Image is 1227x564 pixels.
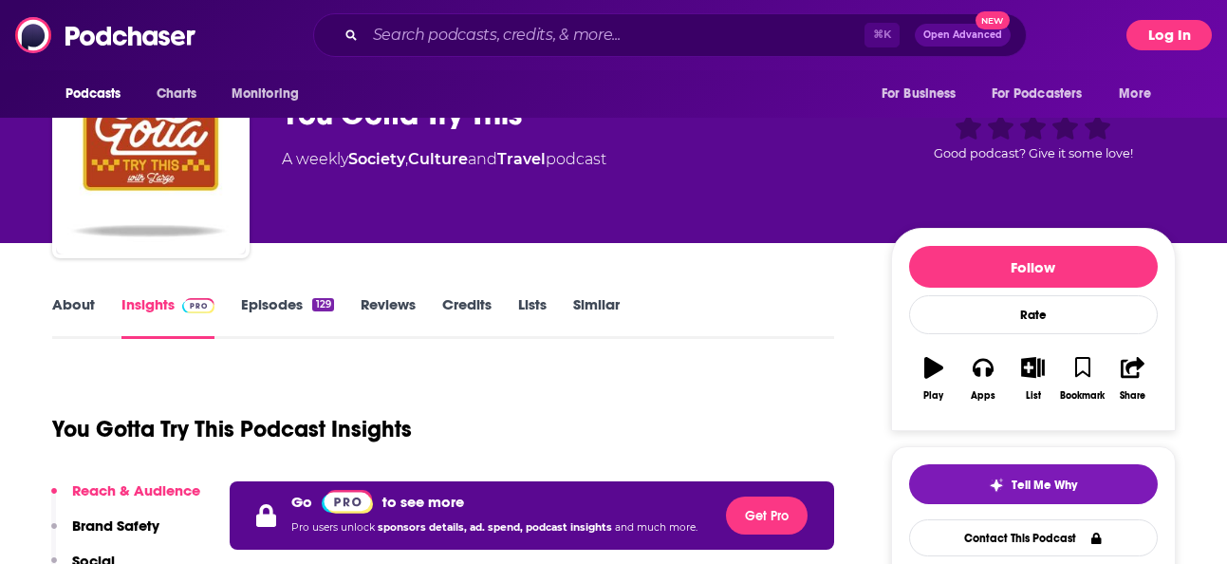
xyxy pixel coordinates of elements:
[382,493,464,511] p: to see more
[52,295,95,339] a: About
[497,150,546,168] a: Travel
[72,517,159,535] p: Brand Safety
[518,295,547,339] a: Lists
[52,76,146,112] button: open menu
[121,295,215,339] a: InsightsPodchaser Pro
[282,148,606,171] div: A weekly podcast
[144,76,209,112] a: Charts
[65,81,121,107] span: Podcasts
[915,24,1011,47] button: Open AdvancedNew
[182,298,215,313] img: Podchaser Pro
[1107,345,1157,413] button: Share
[573,295,620,339] a: Similar
[378,521,615,534] span: sponsors details, ad. spend, podcast insights
[909,246,1158,288] button: Follow
[322,489,374,514] a: Pro website
[348,150,405,168] a: Society
[934,146,1133,160] span: Good podcast? Give it some love!
[1120,390,1145,402] div: Share
[157,81,197,107] span: Charts
[891,78,1176,196] div: Good podcast? Give it some love!
[864,23,900,47] span: ⌘ K
[51,481,200,517] button: Reach & Audience
[442,295,492,339] a: Credits
[923,390,943,402] div: Play
[923,30,1002,40] span: Open Advanced
[312,298,333,311] div: 129
[1119,81,1151,107] span: More
[1012,478,1077,493] span: Tell Me Why
[976,11,1010,29] span: New
[1058,345,1107,413] button: Bookmark
[979,76,1110,112] button: open menu
[232,81,299,107] span: Monitoring
[365,20,864,50] input: Search podcasts, credits, & more...
[291,493,312,511] p: Go
[971,390,995,402] div: Apps
[909,519,1158,556] a: Contact This Podcast
[241,295,333,339] a: Episodes129
[52,415,412,443] h1: You Gotta Try This Podcast Insights
[218,76,324,112] button: open menu
[468,150,497,168] span: and
[72,481,200,499] p: Reach & Audience
[882,81,957,107] span: For Business
[313,13,1027,57] div: Search podcasts, credits, & more...
[989,478,1004,493] img: tell me why sparkle
[1060,390,1105,402] div: Bookmark
[992,81,1083,107] span: For Podcasters
[1126,20,1212,50] button: Log In
[56,65,246,254] img: You Gotta Try This
[322,490,374,514] img: Podchaser Pro
[909,345,958,413] button: Play
[868,76,980,112] button: open menu
[1008,345,1057,413] button: List
[15,17,197,53] img: Podchaser - Follow, Share and Rate Podcasts
[51,517,159,552] button: Brand Safety
[1026,390,1041,402] div: List
[726,497,808,535] button: Get Pro
[408,150,468,168] a: Culture
[291,514,697,542] p: Pro users unlock and much more.
[361,295,416,339] a: Reviews
[909,464,1158,504] button: tell me why sparkleTell Me Why
[1106,76,1175,112] button: open menu
[405,150,408,168] span: ,
[958,345,1008,413] button: Apps
[909,295,1158,334] div: Rate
